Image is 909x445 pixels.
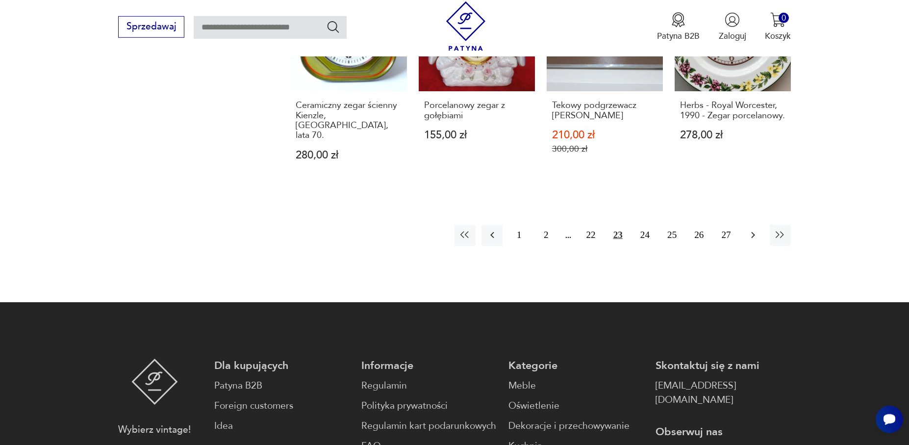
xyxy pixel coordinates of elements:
[508,399,644,413] a: Oświetlenie
[214,419,350,433] a: Idea
[361,399,497,413] a: Polityka prywatności
[535,225,556,246] button: 2
[361,359,497,373] p: Informacje
[508,379,644,393] a: Meble
[765,30,791,42] p: Koszyk
[118,423,191,437] p: Wybierz vintage!
[508,419,644,433] a: Dekoracje i przechowywanie
[657,12,700,42] button: Patyna B2B
[719,12,746,42] button: Zaloguj
[296,101,402,141] h3: Ceramiczny zegar ścienny Kienzle, [GEOGRAPHIC_DATA], lata 70.
[656,359,791,373] p: Skontaktuj się z nami
[508,225,530,246] button: 1
[680,101,786,121] h3: Herbs - Royal Worcester, 1990 - Zegar porcelanowy.
[656,379,791,407] a: [EMAIL_ADDRESS][DOMAIN_NAME]
[688,225,709,246] button: 26
[552,130,658,140] p: 210,00 zł
[607,225,629,246] button: 23
[634,225,656,246] button: 24
[580,225,601,246] button: 22
[131,359,178,405] img: Patyna - sklep z meblami i dekoracjami vintage
[296,150,402,160] p: 280,00 zł
[214,379,350,393] a: Patyna B2B
[424,101,530,121] h3: Porcelanowy zegar z gołębiami
[661,225,682,246] button: 25
[765,12,791,42] button: 0Koszyk
[118,16,184,38] button: Sprzedawaj
[680,130,786,140] p: 278,00 zł
[508,359,644,373] p: Kategorie
[424,130,530,140] p: 155,00 zł
[118,24,184,31] a: Sprzedawaj
[361,419,497,433] a: Regulamin kart podarunkowych
[725,12,740,27] img: Ikonka użytkownika
[656,425,791,439] p: Obserwuj nas
[657,12,700,42] a: Ikona medaluPatyna B2B
[671,12,686,27] img: Ikona medalu
[214,359,350,373] p: Dla kupujących
[715,225,736,246] button: 27
[719,30,746,42] p: Zaloguj
[779,13,789,23] div: 0
[214,399,350,413] a: Foreign customers
[770,12,785,27] img: Ikona koszyka
[441,1,491,51] img: Patyna - sklep z meblami i dekoracjami vintage
[876,406,903,433] iframe: Smartsupp widget button
[657,30,700,42] p: Patyna B2B
[552,101,658,121] h3: Tekowy podgrzewacz [PERSON_NAME]
[326,20,340,34] button: Szukaj
[552,144,658,154] p: 300,00 zł
[361,379,497,393] a: Regulamin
